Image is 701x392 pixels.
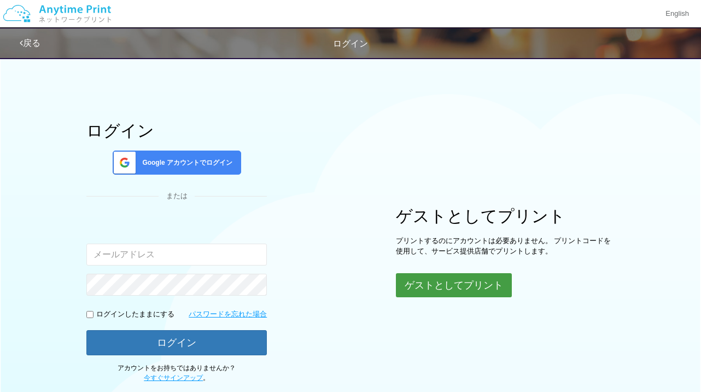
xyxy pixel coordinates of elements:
[86,364,267,382] p: アカウントをお持ちではありませんか？
[86,191,267,201] div: または
[86,330,267,355] button: ログイン
[20,38,40,48] a: 戻る
[396,273,512,297] button: ゲストとしてプリント
[138,158,232,168] span: Google アカウントでログイン
[333,39,368,48] span: ログイン
[144,374,209,382] span: 。
[86,244,267,266] input: メールアドレス
[396,236,615,256] p: プリントするのにアカウントは必要ありません。 プリントコードを使用して、サービス提供店舗でプリントします。
[96,309,174,320] p: ログインしたままにする
[396,207,615,225] h1: ゲストとしてプリント
[189,309,267,320] a: パスワードを忘れた場合
[144,374,203,382] a: 今すぐサインアップ
[86,122,267,140] h1: ログイン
